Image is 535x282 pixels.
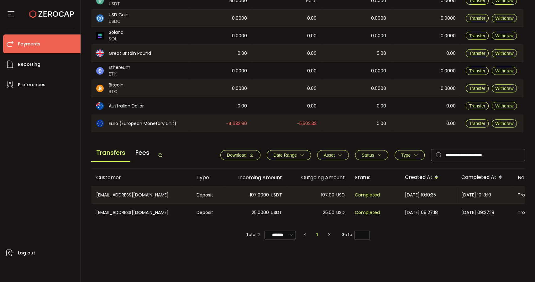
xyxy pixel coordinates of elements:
span: Completed [355,191,380,199]
span: Payments [18,39,40,49]
button: Transfer [466,32,489,40]
button: Withdraw [492,102,517,110]
img: gbp_portfolio.svg [96,50,104,57]
button: Download [220,150,260,160]
div: Deposit [191,186,224,203]
span: USDT [109,1,123,7]
div: Created At [400,172,456,183]
span: Transfer [469,33,485,38]
span: 0.00 [307,102,317,110]
span: Ethereum [109,64,130,71]
span: 0.0000 [371,85,386,92]
span: Transfer [469,86,485,91]
div: Customer [91,174,191,181]
span: 0.00 [307,50,317,57]
span: 0.0000 [371,67,386,75]
img: aud_portfolio.svg [96,102,104,110]
span: 0.0000 [232,32,247,39]
span: Solana [109,29,123,36]
span: USD [336,209,345,216]
span: Transfer [469,51,485,56]
span: 0.00 [446,102,456,110]
button: Asset [317,150,349,160]
span: 0.00 [307,67,317,75]
button: Withdraw [492,119,517,128]
button: Withdraw [492,67,517,75]
span: 0.0000 [441,15,456,22]
span: Asset [324,153,335,158]
span: [DATE] 10:13:10 [461,191,491,199]
div: Outgoing Amount [287,174,350,181]
span: 0.00 [377,50,386,57]
span: Withdraw [495,86,513,91]
span: Type [401,153,411,158]
span: 0.0000 [441,32,456,39]
span: Withdraw [495,33,513,38]
button: Withdraw [492,84,517,92]
div: Status [350,174,400,181]
button: Type [395,150,425,160]
span: Fees [130,144,155,161]
span: Go to [341,230,370,239]
span: Transfers [91,144,130,162]
span: 0.0000 [371,32,386,39]
div: Incoming Amount [224,174,287,181]
iframe: Chat Widget [504,252,535,282]
span: Bitcoin [109,82,123,88]
span: Transfer [469,16,485,21]
span: 25.00 [323,209,334,216]
button: Transfer [466,84,489,92]
div: Type [191,174,224,181]
button: Transfer [466,102,489,110]
button: Date Range [267,150,311,160]
span: Download [227,153,246,158]
span: 0.00 [307,15,317,22]
img: usdc_portfolio.svg [96,14,104,22]
button: Withdraw [492,14,517,22]
span: -5,502.32 [297,120,317,127]
span: -4,632.90 [226,120,247,127]
span: Reporting [18,60,40,69]
span: 0.0000 [232,67,247,75]
span: 0.00 [446,50,456,57]
span: Total 2 [246,230,260,239]
span: Withdraw [495,68,513,73]
span: 0.00 [446,120,456,127]
span: Withdraw [495,121,513,126]
span: 107.0000 [250,191,269,199]
span: Withdraw [495,16,513,21]
span: 0.00 [307,85,317,92]
span: 107.00 [321,191,334,199]
span: USDT [271,209,282,216]
span: Log out [18,248,35,258]
img: eur_portfolio.svg [96,120,104,127]
span: Great Britain Pound [109,50,151,57]
span: SOL [109,36,123,42]
span: 0.0000 [441,85,456,92]
span: 0.0000 [371,15,386,22]
li: 1 [312,230,323,239]
span: 0.00 [377,102,386,110]
span: 0.0000 [232,85,247,92]
span: USDC [109,18,129,25]
span: [DATE] 09:27:18 [405,209,438,216]
span: [DATE] 09:27:18 [461,209,494,216]
button: Transfer [466,49,489,57]
span: Withdraw [495,51,513,56]
span: ETH [109,71,130,77]
button: Transfer [466,67,489,75]
span: 0.0000 [441,67,456,75]
button: Status [355,150,388,160]
div: [EMAIL_ADDRESS][DOMAIN_NAME] [91,186,191,203]
span: 0.00 [377,120,386,127]
span: 0.00 [238,50,247,57]
span: Status [362,153,374,158]
span: Preferences [18,80,45,89]
span: 0.0000 [232,15,247,22]
img: eth_portfolio.svg [96,67,104,75]
span: 0.00 [307,32,317,39]
span: Withdraw [495,103,513,108]
button: Transfer [466,119,489,128]
span: USD Coin [109,12,129,18]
